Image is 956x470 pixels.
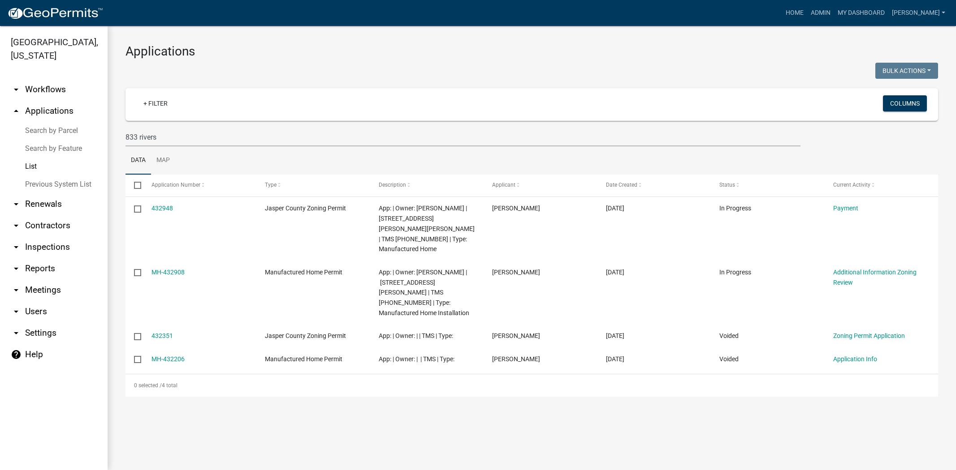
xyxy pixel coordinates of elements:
[492,332,540,339] span: Rashida Warren
[125,128,800,146] input: Search for applications
[143,175,256,196] datatable-header-cell: Application Number
[11,328,22,338] i: arrow_drop_down
[606,182,637,188] span: Date Created
[125,175,143,196] datatable-header-cell: Select
[11,84,22,95] i: arrow_drop_down
[265,332,346,339] span: Jasper County Zoning Permit
[492,355,540,363] span: faith brown
[256,175,370,196] datatable-header-cell: Type
[606,332,624,339] span: 06/06/2025
[597,175,711,196] datatable-header-cell: Date Created
[782,4,807,21] a: Home
[833,205,858,212] a: Payment
[125,146,151,175] a: Data
[134,382,162,389] span: 0 selected /
[11,263,22,274] i: arrow_drop_down
[151,332,173,339] a: 432351
[807,4,834,21] a: Admin
[719,182,735,188] span: Status
[492,182,515,188] span: Applicant
[379,269,469,316] span: App: | Owner: Rashida Warren | 865 RIVERS HILL RD | TMS 018-00-01-021 | Type: Manufactured Home I...
[379,205,475,252] span: App: | Owner: Rashida Warren | 865 RIVERS HILL RD | TMS 018-00-01-021 | Type: Manufactured Home
[379,332,453,339] span: App: | Owner: | | TMS | Type:
[151,355,185,363] a: MH-432206
[151,146,175,175] a: Map
[151,205,173,212] a: 432948
[11,106,22,116] i: arrow_drop_up
[883,95,927,111] button: Columns
[125,374,938,397] div: 4 total
[492,205,540,212] span: faith brown
[606,355,624,363] span: 06/06/2025
[719,205,751,212] span: In Progress
[11,349,22,360] i: help
[265,205,346,212] span: Jasper County Zoning Permit
[11,199,22,209] i: arrow_drop_down
[136,95,175,111] a: + Filter
[379,355,454,363] span: App: | Owner: | | TMS | Type:
[875,63,938,79] button: Bulk Actions
[484,175,597,196] datatable-header-cell: Applicant
[888,4,949,21] a: [PERSON_NAME]
[833,332,905,339] a: Zoning Permit Application
[370,175,484,196] datatable-header-cell: Description
[11,242,22,252] i: arrow_drop_down
[11,285,22,295] i: arrow_drop_down
[151,269,185,276] a: MH-432908
[265,355,342,363] span: Manufactured Home Permit
[606,269,624,276] span: 06/09/2025
[833,182,870,188] span: Current Activity
[834,4,888,21] a: My Dashboard
[11,220,22,231] i: arrow_drop_down
[11,306,22,317] i: arrow_drop_down
[606,205,624,212] span: 06/09/2025
[833,355,877,363] a: Application Info
[824,175,938,196] datatable-header-cell: Current Activity
[833,269,917,286] a: Additional Information Zoning Review
[151,182,200,188] span: Application Number
[265,269,342,276] span: Manufactured Home Permit
[125,44,938,59] h3: Applications
[719,269,751,276] span: In Progress
[719,355,739,363] span: Voided
[265,182,277,188] span: Type
[719,332,739,339] span: Voided
[492,269,540,276] span: faith brown
[711,175,825,196] datatable-header-cell: Status
[379,182,406,188] span: Description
